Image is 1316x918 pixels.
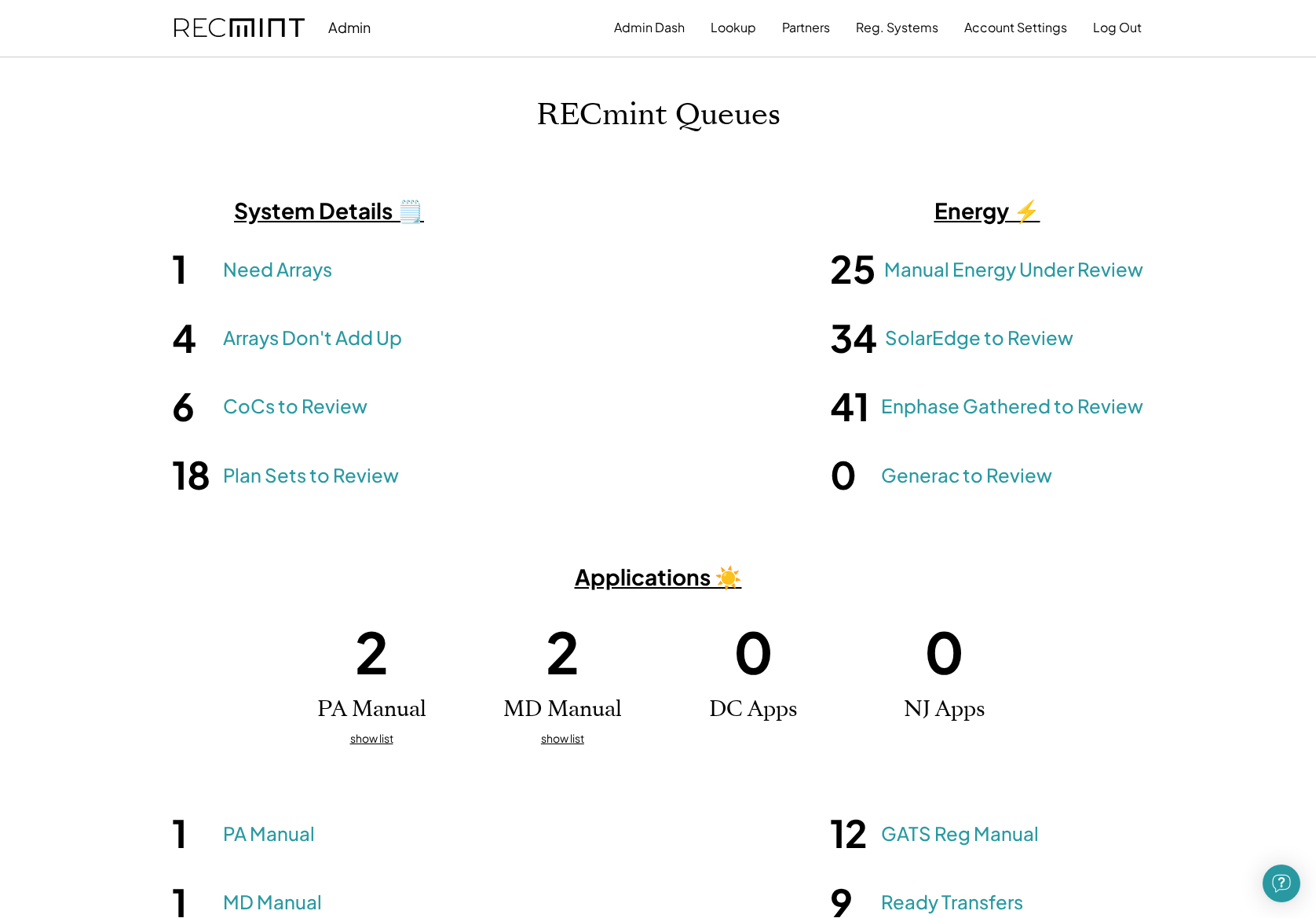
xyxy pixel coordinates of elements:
a: Need Arrays [223,256,332,283]
h1: 0 [924,615,964,688]
a: CoCs to Review [223,393,367,420]
h1: 2 [546,615,579,688]
h1: 34 [830,314,877,362]
div: Open Intercom Messenger [1263,865,1300,902]
h1: 6 [172,382,215,431]
a: Enphase Gathered to Review [881,393,1143,420]
a: Manual Energy Under Review [884,256,1143,283]
button: Log Out [1093,12,1142,43]
h2: DC Apps [709,696,798,723]
img: recmint-logotype%403x.png [174,18,305,38]
a: Arrays Don't Add Up [223,325,402,351]
h1: 0 [733,615,773,688]
h1: 2 [355,615,389,688]
button: Lookup [711,12,756,43]
button: Partners [782,12,830,43]
h1: 12 [830,809,873,857]
h1: 18 [172,450,215,499]
a: GATS Reg Manual [881,821,1039,847]
a: MD Manual [223,889,322,916]
h1: RECmint Queues [536,97,780,134]
a: Generac to Review [881,462,1052,489]
h2: MD Manual [503,696,622,723]
h3: System Details 🗒️ [133,196,525,225]
button: Reg. Systems [856,12,938,43]
u: show list [350,731,393,745]
a: Plan Sets to Review [223,462,399,489]
h1: 1 [172,809,215,857]
div: Admin [328,18,371,36]
h1: 4 [172,314,215,362]
h1: 1 [172,244,215,293]
h1: 25 [830,244,876,293]
h1: 41 [830,382,873,431]
a: SolarEdge to Review [885,325,1073,351]
h1: 0 [830,450,873,499]
button: Account Settings [964,12,1067,43]
h3: Energy ⚡ [791,196,1183,225]
button: Admin Dash [614,12,685,43]
a: PA Manual [223,821,315,847]
u: show list [541,731,584,745]
h2: PA Manual [317,696,426,723]
a: Ready Transfers [881,889,1023,916]
h2: NJ Apps [904,696,985,723]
